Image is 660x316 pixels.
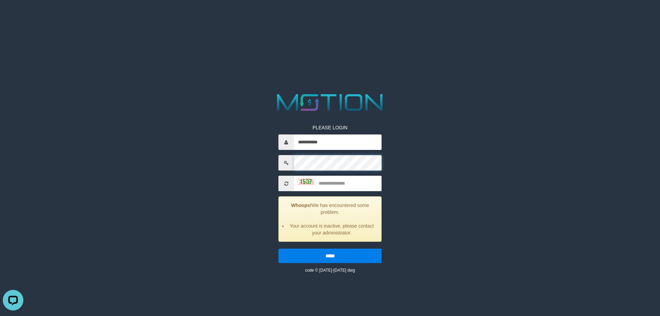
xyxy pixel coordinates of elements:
small: code © [DATE]-[DATE] dwg [305,268,355,273]
p: PLEASE LOGIN [278,124,382,131]
li: Your account is inactive, please contact your administrator. [287,222,376,236]
img: captcha [297,178,315,185]
div: We has encountered some problem. [278,196,382,242]
strong: Whoops! [291,203,312,208]
img: MOTION_logo.png [272,91,388,114]
button: Open LiveChat chat widget [3,3,23,23]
